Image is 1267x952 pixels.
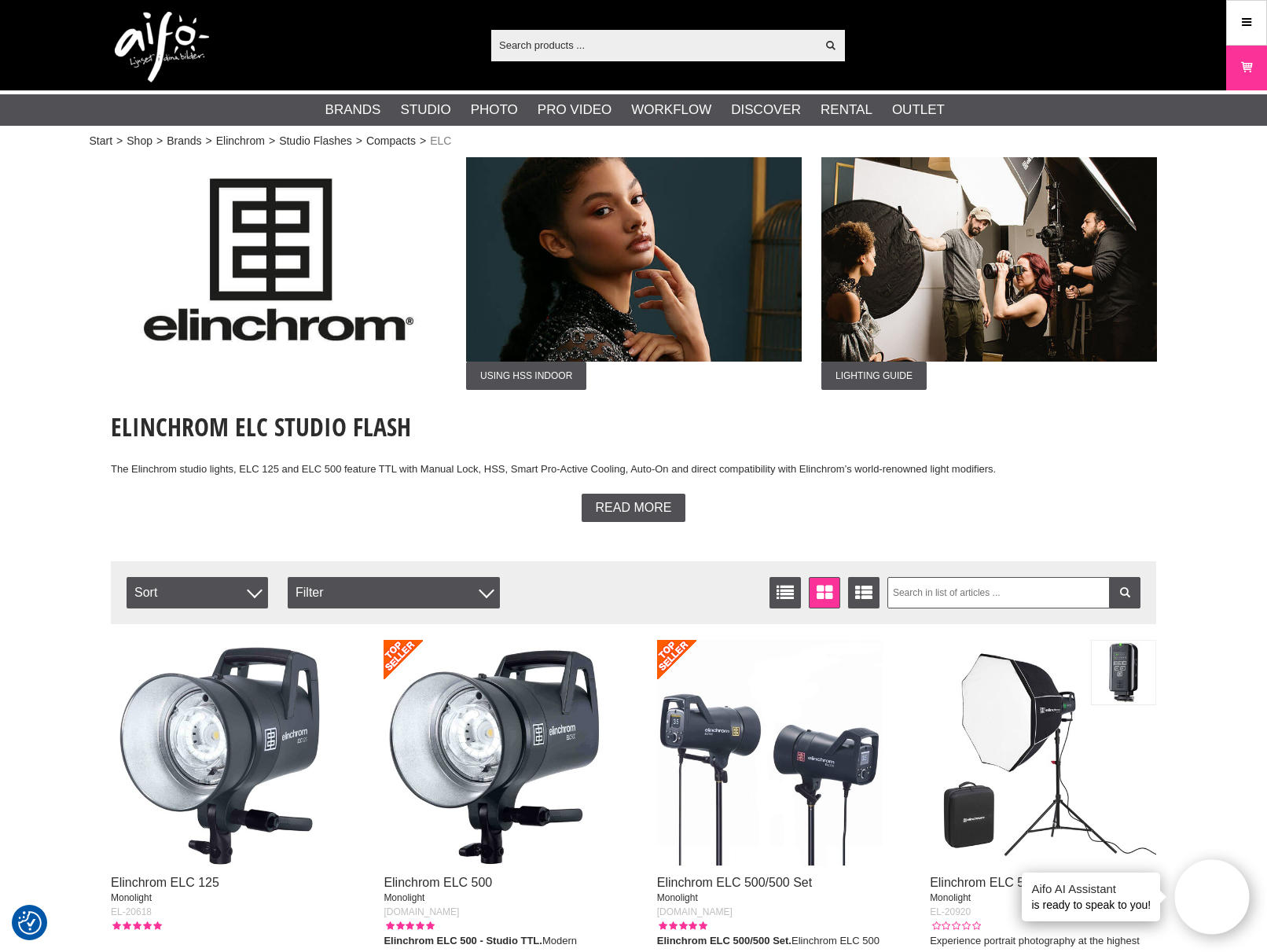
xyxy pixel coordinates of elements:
a: Brands [167,133,201,149]
input: Search products ... [491,33,816,57]
a: Brands [325,100,381,120]
div: is ready to speak to you! [1022,873,1160,921]
img: Elinchrom ELC 500/500 Set [657,640,883,866]
span: [DOMAIN_NAME] [657,906,733,917]
span: Sort [127,577,268,608]
div: Customer rating: 5.00 [111,919,161,933]
span: Monolight [384,892,424,903]
img: Elinchrom ELC 500 [384,640,610,866]
span: > [156,133,163,149]
img: Revisit consent button [18,911,42,935]
a: Rental [821,100,872,120]
a: Photo [471,100,518,120]
span: > [116,133,123,149]
a: Window [809,577,840,608]
div: Customer rating: 5.00 [657,919,707,933]
div: Customer rating: 5.00 [384,919,434,933]
span: Monolight [657,892,698,903]
h4: Aifo AI Assistant [1031,880,1151,897]
a: Studio [400,100,450,120]
a: Discover [731,100,801,120]
img: Ad:006 ban-elin-logga.jpg [111,157,446,362]
span: ELC [430,133,451,149]
span: > [420,133,426,149]
div: Customer rating: 0 [930,919,980,933]
span: Read more [596,501,672,515]
a: Workflow [631,100,711,120]
span: > [206,133,212,149]
span: > [269,133,275,149]
a: Elinchrom ELC 500 Studio Portrait Kit [930,876,1140,889]
a: Extended list [848,577,880,608]
a: Elinchrom ELC 500/500 Set [657,876,812,889]
img: logo.png [115,12,209,83]
a: Start [90,133,113,149]
a: Filter [1109,577,1140,608]
img: Elinchrom ELC 500 Studio Portrait Kit [930,640,1156,866]
button: Consent Preferences [18,909,42,937]
span: Monolight [930,892,971,903]
a: Ad:001 ban-elin-elc-002.jpgUsing HSS indoor [466,157,802,390]
img: Elinchrom ELC 125 [111,640,337,866]
h1: Elinchrom ELC Studio Flash [111,410,1156,444]
a: Elinchrom [216,133,265,149]
span: Lighting Guide [821,362,927,390]
p: The Elinchrom studio lights, ELC 125 and ELC 500 feature TTL with Manual Lock, HSS, Smart Pro-Act... [111,461,1156,478]
strong: Elinchrom ELC 500 - Studio TTL. [384,935,542,946]
a: Studio Flashes [279,133,352,149]
a: List [769,577,801,608]
a: Pro Video [538,100,611,120]
img: Ad:001 ban-elin-elc-002.jpg [466,157,802,362]
a: Elinchrom ELC 500 [384,876,492,889]
strong: Elinchrom ELC 500/500 Set. [657,935,791,946]
a: Compacts [366,133,416,149]
span: EL-20618 [111,906,152,917]
span: EL-20920 [930,906,971,917]
a: Shop [127,133,152,149]
a: Elinchrom ELC 125 [111,876,219,889]
span: [DOMAIN_NAME] [384,906,459,917]
a: Outlet [892,100,945,120]
span: > [356,133,362,149]
span: Monolight [111,892,152,903]
input: Search in list of articles ... [887,577,1141,608]
span: Using HSS indoor [466,362,586,390]
a: Ad:002 ban-elin-elc-001.jpgLighting Guide [821,157,1157,390]
div: Filter [288,577,500,608]
img: Ad:002 ban-elin-elc-001.jpg [821,157,1157,362]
